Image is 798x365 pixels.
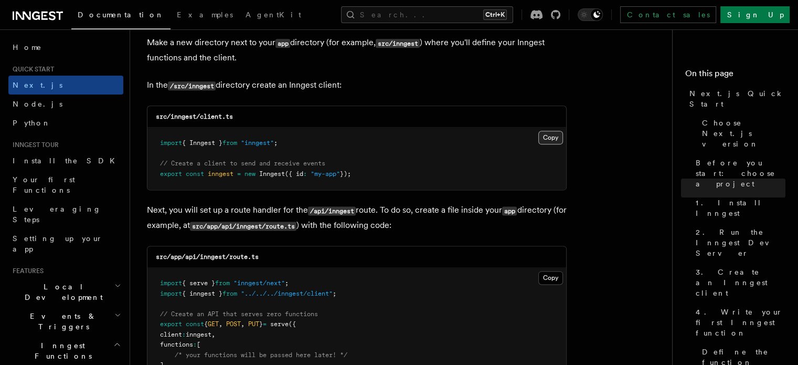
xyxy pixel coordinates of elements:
span: Local Development [8,281,114,303]
span: "inngest" [241,139,274,147]
span: serve [270,320,289,328]
span: Events & Triggers [8,311,114,332]
span: } [259,320,263,328]
span: from [222,139,237,147]
span: Inngest [259,170,285,178]
span: Quick start [8,65,54,74]
span: = [237,170,241,178]
span: , [241,320,244,328]
p: Next, you will set up a route handler for the route. To do so, create a file inside your director... [147,203,567,233]
span: ; [285,279,289,287]
span: import [160,290,182,297]
a: Next.js [8,76,123,95]
a: Setting up your app [8,229,123,258]
span: // Create an API that serves zero functions [160,310,318,318]
span: [ [197,341,200,348]
a: Leveraging Steps [8,200,123,229]
code: src/inngest [376,39,420,48]
span: Examples [177,11,233,19]
span: export [160,170,182,178]
span: Inngest Functions [8,340,113,361]
span: ; [274,139,278,147]
span: // Create a client to send and receive events [160,160,325,167]
span: inngest [208,170,233,178]
a: Examples [171,3,239,28]
span: functions [160,341,193,348]
span: , [219,320,222,328]
span: new [244,170,256,178]
span: from [222,290,237,297]
span: Next.js [13,81,62,89]
a: Node.js [8,95,123,113]
p: Make a new directory next to your directory (for example, ) where you'll define your Inngest func... [147,35,567,65]
a: Your first Functions [8,170,123,200]
span: Python [13,119,51,127]
span: GET [208,320,219,328]
span: "my-app" [311,170,340,178]
a: 1. Install Inngest [691,193,785,223]
a: 3. Create an Inngest client [691,263,785,303]
code: app [275,39,290,48]
code: src/app/api/inngest/route.ts [190,222,296,231]
span: Features [8,267,44,275]
span: const [186,170,204,178]
span: 1. Install Inngest [696,197,785,218]
span: Your first Functions [13,175,75,194]
span: const [186,320,204,328]
span: { inngest } [182,290,222,297]
a: Sign Up [720,6,790,23]
span: ({ [289,320,296,328]
a: Documentation [71,3,171,29]
span: ; [333,290,336,297]
button: Copy [538,131,563,144]
span: : [182,331,186,338]
a: 4. Write your first Inngest function [691,303,785,342]
span: { [204,320,208,328]
span: { Inngest } [182,139,222,147]
button: Search...Ctrl+K [341,6,513,23]
p: In the directory create an Inngest client: [147,78,567,93]
span: PUT [248,320,259,328]
span: Choose Next.js version [702,118,785,149]
a: Install the SDK [8,151,123,170]
span: 2. Run the Inngest Dev Server [696,227,785,258]
button: Events & Triggers [8,307,123,336]
span: : [303,170,307,178]
kbd: Ctrl+K [483,9,507,20]
span: , [211,331,215,338]
span: Documentation [78,11,164,19]
span: 4. Write your first Inngest function [696,307,785,338]
span: Install the SDK [13,157,121,165]
h4: On this page [685,67,785,84]
a: 2. Run the Inngest Dev Server [691,223,785,263]
span: Setting up your app [13,234,103,253]
span: : [193,341,197,348]
a: Python [8,113,123,132]
code: /src/inngest [168,81,216,90]
span: POST [226,320,241,328]
span: AgentKit [246,11,301,19]
span: Next.js Quick Start [689,88,785,109]
code: /api/inngest [308,206,356,215]
span: /* your functions will be passed here later! */ [175,351,347,359]
span: "../../../inngest/client" [241,290,333,297]
button: Copy [538,271,563,285]
span: ({ id [285,170,303,178]
button: Toggle dark mode [578,8,603,21]
span: from [215,279,230,287]
span: inngest [186,331,211,338]
span: export [160,320,182,328]
span: { serve } [182,279,215,287]
span: Inngest tour [8,141,59,149]
a: Contact sales [620,6,716,23]
span: import [160,139,182,147]
span: client [160,331,182,338]
span: Node.js [13,100,62,108]
code: app [502,206,517,215]
a: Next.js Quick Start [685,84,785,113]
span: 3. Create an Inngest client [696,267,785,298]
code: src/inngest/client.ts [156,113,233,120]
a: Home [8,38,123,57]
a: AgentKit [239,3,307,28]
a: Before you start: choose a project [691,153,785,193]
